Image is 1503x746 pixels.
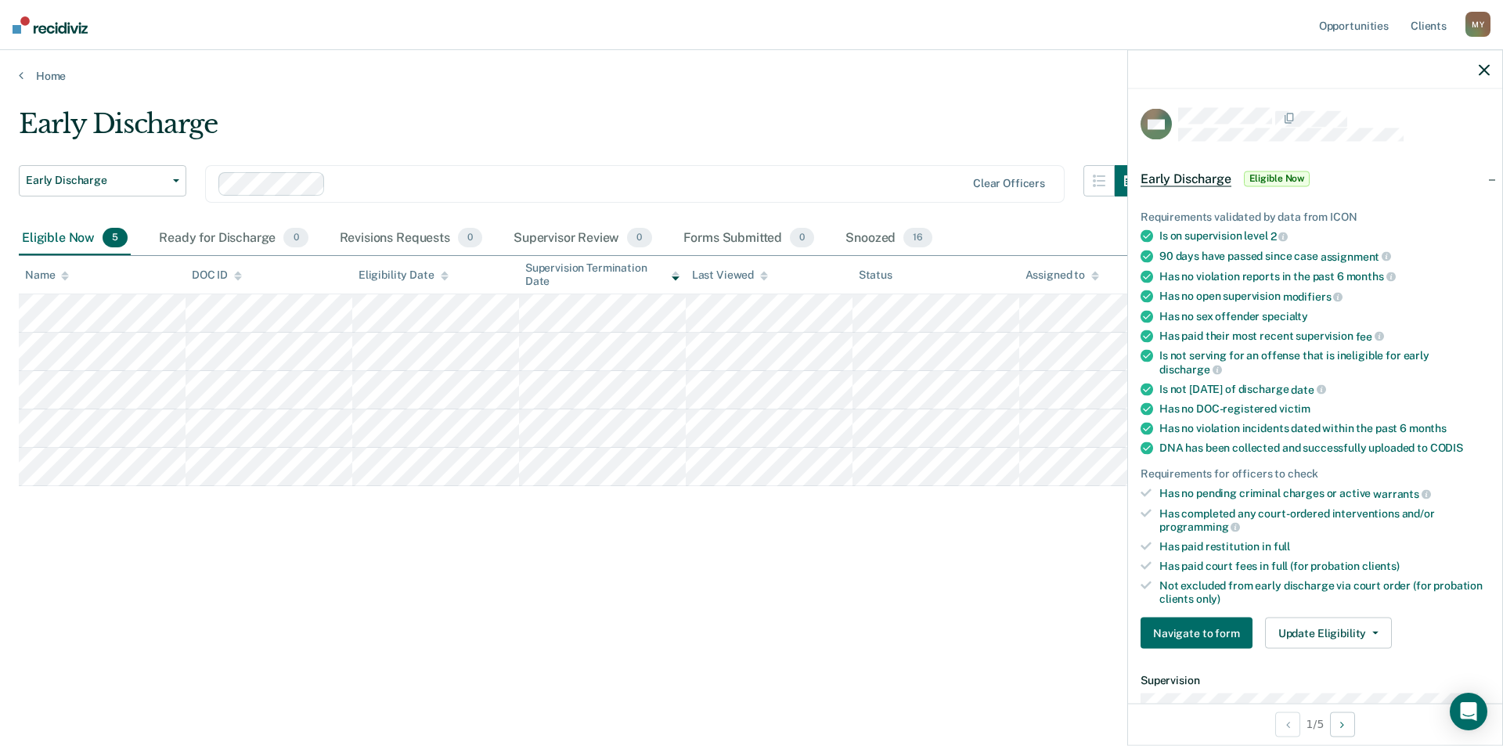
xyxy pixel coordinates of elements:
div: Eligible Now [19,222,131,256]
div: Has no violation reports in the past 6 [1159,269,1490,283]
div: Has no open supervision [1159,290,1490,304]
div: M Y [1465,12,1490,37]
div: Has no sex offender [1159,309,1490,323]
div: Has paid court fees in full (for probation [1159,559,1490,572]
a: Home [19,69,1484,83]
span: 0 [627,228,651,248]
span: only) [1196,592,1220,604]
div: Last Viewed [692,268,768,282]
span: programming [1159,521,1240,533]
span: specialty [1262,309,1308,322]
span: full [1274,540,1290,553]
div: Requirements validated by data from ICON [1141,210,1490,223]
span: warrants [1373,487,1431,499]
span: victim [1279,402,1310,415]
span: modifiers [1283,290,1343,302]
div: Has completed any court-ordered interventions and/or [1159,506,1490,533]
div: Supervisor Review [510,222,655,256]
span: months [1346,270,1396,283]
span: Eligible Now [1244,171,1310,186]
div: Has no violation incidents dated within the past 6 [1159,422,1490,435]
div: Snoozed [842,222,935,256]
div: 1 / 5 [1128,703,1502,744]
div: Is not serving for an offense that is ineligible for early [1159,349,1490,376]
dt: Supervision [1141,674,1490,687]
div: Is on supervision level [1159,229,1490,243]
span: 0 [283,228,308,248]
div: Status [859,268,892,282]
span: months [1409,422,1447,434]
div: Requirements for officers to check [1141,467,1490,481]
span: clients) [1362,559,1400,571]
div: Early Discharge [19,108,1146,153]
button: Next Opportunity [1330,712,1355,737]
img: Recidiviz [13,16,88,34]
span: CODIS [1430,441,1463,454]
div: Has no DOC-registered [1159,402,1490,416]
div: DOC ID [192,268,242,282]
div: Assigned to [1025,268,1099,282]
div: Is not [DATE] of discharge [1159,382,1490,396]
button: Navigate to form [1141,618,1252,649]
div: Supervision Termination Date [525,261,679,288]
div: Eligibility Date [359,268,449,282]
span: discharge [1159,362,1222,375]
div: Revisions Requests [337,222,485,256]
div: Ready for Discharge [156,222,311,256]
div: Forms Submitted [680,222,818,256]
span: 0 [458,228,482,248]
span: assignment [1321,250,1391,262]
a: Navigate to form link [1141,618,1259,649]
div: Has no pending criminal charges or active [1159,487,1490,501]
div: Name [25,268,69,282]
span: Early Discharge [26,174,167,187]
button: Previous Opportunity [1275,712,1300,737]
div: Has paid their most recent supervision [1159,329,1490,343]
span: date [1291,383,1325,395]
div: 90 days have passed since case [1159,249,1490,263]
span: 0 [790,228,814,248]
span: 2 [1271,230,1289,243]
div: Early DischargeEligible Now [1128,153,1502,204]
div: Not excluded from early discharge via court order (for probation clients [1159,578,1490,605]
span: 16 [903,228,932,248]
span: Early Discharge [1141,171,1231,186]
div: Has paid restitution in [1159,540,1490,553]
span: 5 [103,228,128,248]
div: Open Intercom Messenger [1450,693,1487,730]
span: fee [1356,330,1384,342]
div: DNA has been collected and successfully uploaded to [1159,441,1490,455]
button: Update Eligibility [1265,618,1392,649]
div: Clear officers [973,177,1045,190]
